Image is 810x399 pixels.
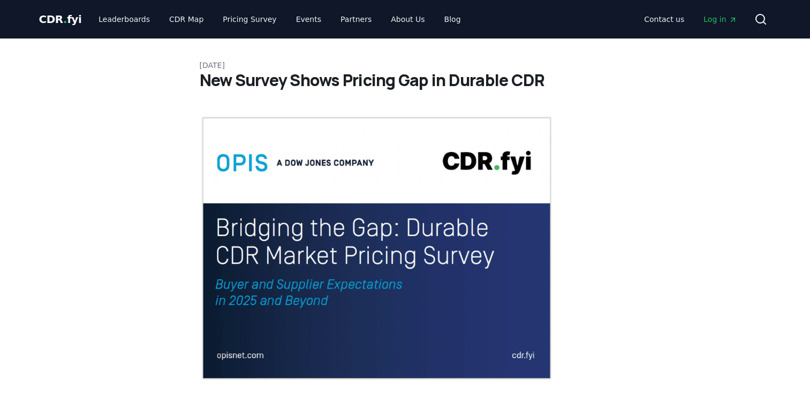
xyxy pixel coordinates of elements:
a: Contact us [635,10,693,29]
a: Pricing Survey [214,10,285,29]
a: Leaderboards [90,10,158,29]
a: CDR Map [161,10,212,29]
a: CDR.fyi [39,12,82,27]
h1: New Survey Shows Pricing Gap in Durable CDR [200,71,611,90]
nav: Main [90,10,469,29]
a: Log in [695,10,745,29]
span: . [63,13,67,26]
a: Events [287,10,330,29]
span: CDR fyi [39,13,82,26]
a: Blog [436,10,470,29]
img: blog post image [200,116,554,381]
p: [DATE] [200,60,611,71]
span: Log in [703,14,737,25]
nav: Main [635,10,745,29]
a: About Us [382,10,433,29]
a: Partners [332,10,380,29]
